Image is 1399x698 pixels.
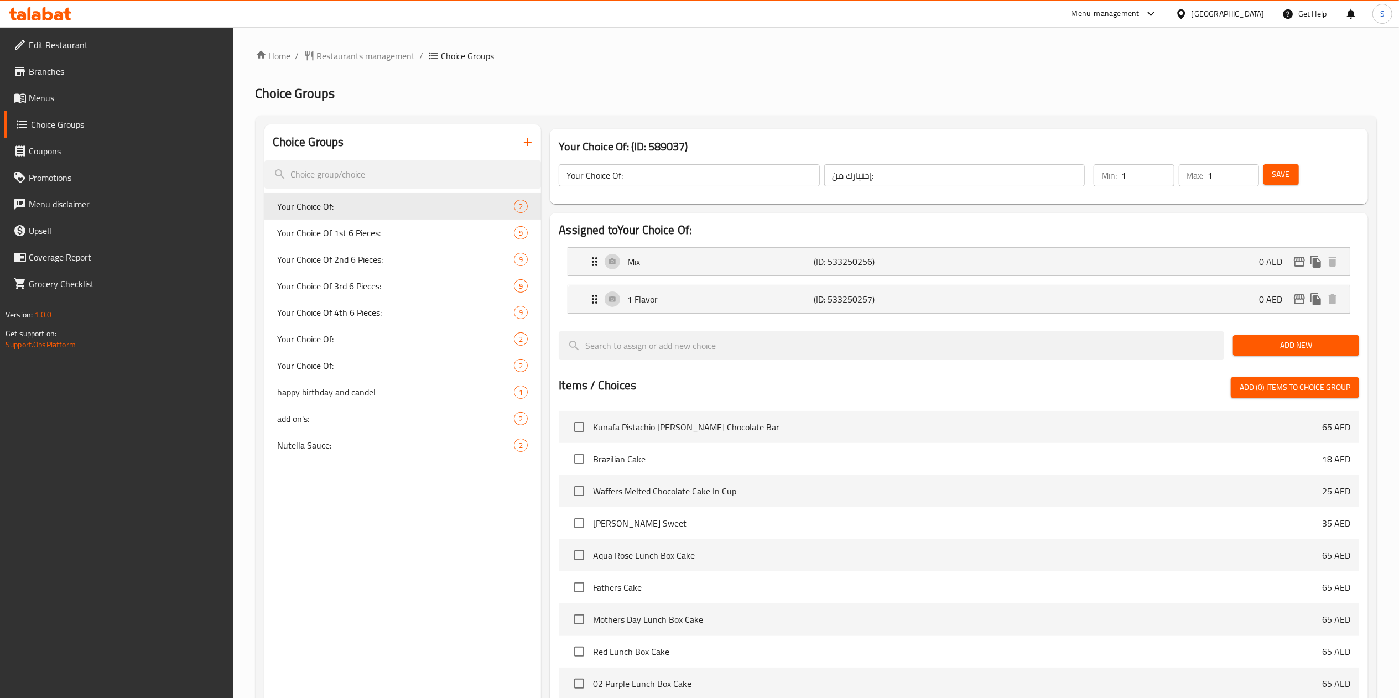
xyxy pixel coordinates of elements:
[278,226,514,239] span: Your Choice Of 1st 6 Pieces:
[4,138,233,164] a: Coupons
[568,640,591,663] span: Select choice
[559,377,636,394] h2: Items / Choices
[514,440,527,451] span: 2
[1291,291,1308,308] button: edit
[1322,452,1350,466] p: 18 AED
[4,191,233,217] a: Menu disclaimer
[593,517,1322,530] span: [PERSON_NAME] Sweet
[514,201,527,212] span: 2
[514,387,527,398] span: 1
[1322,613,1350,626] p: 65 AED
[514,281,527,291] span: 9
[568,285,1350,313] div: Expand
[295,49,299,62] li: /
[568,544,591,567] span: Select choice
[627,255,814,268] p: Mix
[1308,291,1324,308] button: duplicate
[278,279,514,293] span: Your Choice Of 3rd 6 Pieces:
[304,49,415,62] a: Restaurants management
[420,49,424,62] li: /
[1324,291,1341,308] button: delete
[514,361,527,371] span: 2
[29,224,225,237] span: Upsell
[264,405,542,432] div: add on's:2
[29,277,225,290] span: Grocery Checklist
[568,672,591,695] span: Select choice
[4,270,233,297] a: Grocery Checklist
[4,164,233,191] a: Promotions
[29,251,225,264] span: Coverage Report
[1240,381,1350,394] span: Add (0) items to choice group
[1308,253,1324,270] button: duplicate
[31,118,225,131] span: Choice Groups
[278,200,514,213] span: Your Choice Of:
[568,248,1350,275] div: Expand
[514,439,528,452] div: Choices
[441,49,495,62] span: Choice Groups
[278,306,514,319] span: Your Choice Of 4th 6 Pieces:
[264,352,542,379] div: Your Choice Of:2
[559,138,1359,155] h3: Your Choice Of: (ID: 589037)
[593,613,1322,626] span: Mothers Day Lunch Box Cake
[514,254,527,265] span: 9
[278,439,514,452] span: Nutella Sauce:
[514,359,528,372] div: Choices
[514,228,527,238] span: 9
[1291,253,1308,270] button: edit
[559,280,1359,318] li: Expand
[34,308,51,322] span: 1.0.0
[627,293,814,306] p: 1 Flavor
[1242,338,1350,352] span: Add New
[264,379,542,405] div: happy birthday and candel1
[568,415,591,439] span: Select choice
[1259,255,1291,268] p: 0 AED
[514,414,527,424] span: 2
[256,81,335,106] span: Choice Groups
[1322,517,1350,530] p: 35 AED
[6,337,76,352] a: Support.OpsPlatform
[4,111,233,138] a: Choice Groups
[514,412,528,425] div: Choices
[1187,169,1204,182] p: Max:
[568,480,591,503] span: Select choice
[1101,169,1117,182] p: Min:
[559,222,1359,238] h2: Assigned to Your Choice Of:
[1072,7,1140,20] div: Menu-management
[29,144,225,158] span: Coupons
[264,246,542,273] div: Your Choice Of 2nd 6 Pieces:9
[4,58,233,85] a: Branches
[29,65,225,78] span: Branches
[593,549,1322,562] span: Aqua Rose Lunch Box Cake
[1322,549,1350,562] p: 65 AED
[264,193,542,220] div: Your Choice Of:2
[256,49,291,62] a: Home
[559,243,1359,280] li: Expand
[568,512,591,535] span: Select choice
[568,447,591,471] span: Select choice
[264,432,542,459] div: Nutella Sauce:2
[593,420,1322,434] span: Kunafa Pistachio [PERSON_NAME] Chocolate Bar
[1192,8,1265,20] div: [GEOGRAPHIC_DATA]
[264,273,542,299] div: Your Choice Of 3rd 6 Pieces:9
[29,91,225,105] span: Menus
[1233,335,1359,356] button: Add New
[256,49,1377,62] nav: breadcrumb
[814,255,938,268] p: (ID: 533250256)
[278,386,514,399] span: happy birthday and candel
[6,326,56,341] span: Get support on:
[514,308,527,318] span: 9
[264,299,542,326] div: Your Choice Of 4th 6 Pieces:9
[814,293,938,306] p: (ID: 533250257)
[593,645,1322,658] span: Red Lunch Box Cake
[4,244,233,270] a: Coverage Report
[1322,485,1350,498] p: 25 AED
[264,220,542,246] div: Your Choice Of 1st 6 Pieces:9
[514,200,528,213] div: Choices
[4,85,233,111] a: Menus
[1259,293,1291,306] p: 0 AED
[593,581,1322,594] span: Fathers Cake
[514,226,528,239] div: Choices
[278,359,514,372] span: Your Choice Of:
[29,197,225,211] span: Menu disclaimer
[4,32,233,58] a: Edit Restaurant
